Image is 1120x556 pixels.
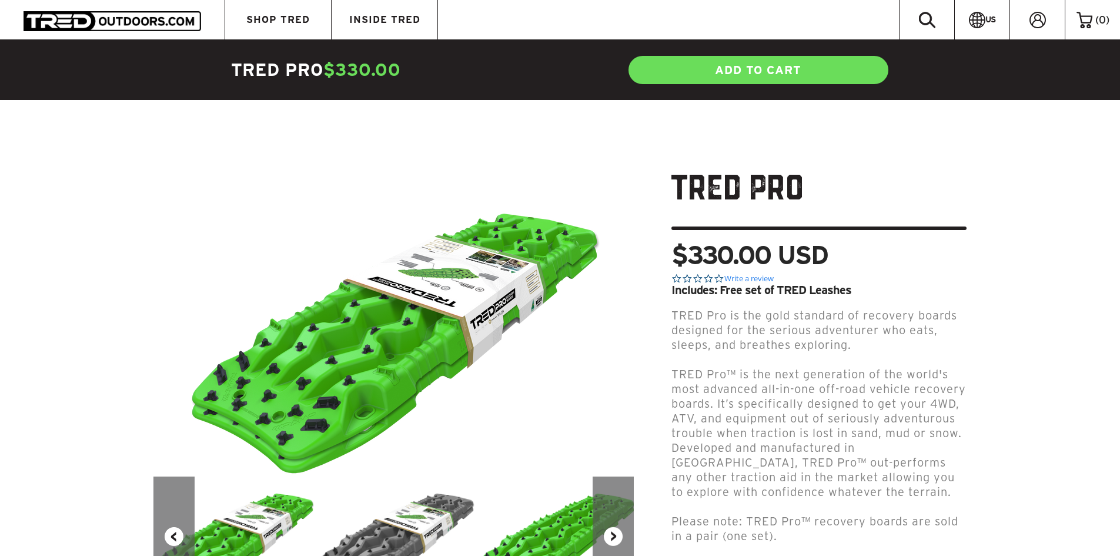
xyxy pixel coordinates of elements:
img: TRED Outdoors America [24,11,201,31]
span: ( ) [1095,15,1109,25]
h4: TRED Pro [231,58,560,82]
span: INSIDE TRED [349,15,420,25]
h1: TRED Pro [671,169,967,230]
img: TRED_Pro_ISO-Green_700x.png [188,170,600,477]
span: $330.00 USD [671,242,828,268]
div: Includes: Free set of TRED Leashes [671,284,967,296]
a: ADD TO CART [627,55,890,85]
span: TRED Pro™ is the next generation of the world's most advanced all-in-one off-road vehicle recover... [671,368,966,498]
a: Write a review [724,274,774,284]
p: TRED Pro is the gold standard of recovery boards designed for the serious adventurer who eats, sl... [671,308,967,352]
span: SHOP TRED [246,15,310,25]
span: $330.00 [323,60,401,79]
img: cart-icon [1076,12,1092,28]
span: Please note: TRED Pro™ recovery boards are sold in a pair (one set). [671,515,958,542]
span: 0 [1099,14,1106,25]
